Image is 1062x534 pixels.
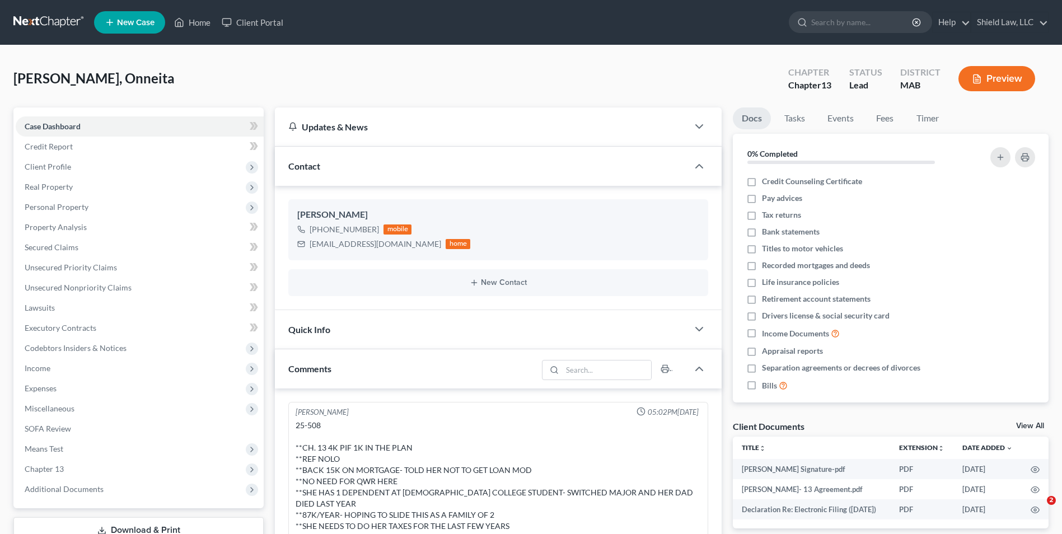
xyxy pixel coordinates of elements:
[953,459,1022,479] td: [DATE]
[25,404,74,413] span: Miscellaneous
[16,116,264,137] a: Case Dashboard
[25,383,57,393] span: Expenses
[900,79,941,92] div: MAB
[25,343,127,353] span: Codebtors Insiders & Notices
[562,360,651,380] input: Search...
[25,242,78,252] span: Secured Claims
[762,226,820,237] span: Bank statements
[811,12,914,32] input: Search by name...
[25,222,87,232] span: Property Analysis
[742,443,766,452] a: Titleunfold_more
[759,445,766,452] i: unfold_more
[446,239,470,249] div: home
[890,459,953,479] td: PDF
[762,328,829,339] span: Income Documents
[16,217,264,237] a: Property Analysis
[867,107,903,129] a: Fees
[733,107,771,129] a: Docs
[733,420,804,432] div: Client Documents
[762,293,871,305] span: Retirement account statements
[25,263,117,272] span: Unsecured Priority Claims
[25,323,96,332] span: Executory Contracts
[16,137,264,157] a: Credit Report
[25,424,71,433] span: SOFA Review
[821,79,831,90] span: 13
[788,79,831,92] div: Chapter
[762,362,920,373] span: Separation agreements or decrees of divorces
[13,70,175,86] span: [PERSON_NAME], Onneita
[288,121,675,133] div: Updates & News
[16,318,264,338] a: Executory Contracts
[890,499,953,519] td: PDF
[25,162,71,171] span: Client Profile
[938,445,944,452] i: unfold_more
[747,149,798,158] strong: 0% Completed
[25,363,50,373] span: Income
[297,208,699,222] div: [PERSON_NAME]
[1047,496,1056,505] span: 2
[25,283,132,292] span: Unsecured Nonpriority Claims
[25,484,104,494] span: Additional Documents
[962,443,1013,452] a: Date Added expand_more
[890,479,953,499] td: PDF
[733,479,890,499] td: [PERSON_NAME]- 13 Agreement.pdf
[899,443,944,452] a: Extensionunfold_more
[958,66,1035,91] button: Preview
[733,459,890,479] td: [PERSON_NAME] Signature-pdf
[762,260,870,271] span: Recorded mortgages and deeds
[762,277,839,288] span: Life insurance policies
[1016,422,1044,430] a: View All
[296,407,349,418] div: [PERSON_NAME]
[310,224,379,235] div: [PHONE_NUMBER]
[933,12,970,32] a: Help
[849,79,882,92] div: Lead
[762,310,890,321] span: Drivers license & social security card
[762,193,802,204] span: Pay advices
[16,298,264,318] a: Lawsuits
[849,66,882,79] div: Status
[25,303,55,312] span: Lawsuits
[288,363,331,374] span: Comments
[16,278,264,298] a: Unsecured Nonpriority Claims
[16,237,264,257] a: Secured Claims
[25,142,73,151] span: Credit Report
[953,479,1022,499] td: [DATE]
[818,107,863,129] a: Events
[297,278,699,287] button: New Contact
[762,176,862,187] span: Credit Counseling Certificate
[310,238,441,250] div: [EMAIL_ADDRESS][DOMAIN_NAME]
[762,209,801,221] span: Tax returns
[216,12,289,32] a: Client Portal
[25,202,88,212] span: Personal Property
[1024,496,1051,523] iframe: Intercom live chat
[762,380,777,391] span: Bills
[788,66,831,79] div: Chapter
[762,345,823,357] span: Appraisal reports
[288,324,330,335] span: Quick Info
[733,499,890,519] td: Declaration Re: Electronic Filing ([DATE])
[762,243,843,254] span: Titles to motor vehicles
[25,444,63,453] span: Means Test
[117,18,155,27] span: New Case
[288,161,320,171] span: Contact
[25,121,81,131] span: Case Dashboard
[1006,445,1013,452] i: expand_more
[383,224,411,235] div: mobile
[775,107,814,129] a: Tasks
[900,66,941,79] div: District
[907,107,948,129] a: Timer
[25,464,64,474] span: Chapter 13
[16,419,264,439] a: SOFA Review
[648,407,699,418] span: 05:02PM[DATE]
[953,499,1022,519] td: [DATE]
[169,12,216,32] a: Home
[16,257,264,278] a: Unsecured Priority Claims
[25,182,73,191] span: Real Property
[971,12,1048,32] a: Shield Law, LLC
